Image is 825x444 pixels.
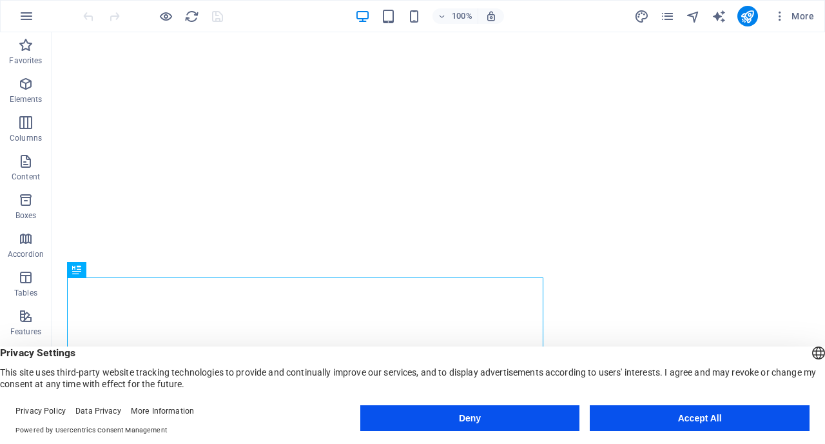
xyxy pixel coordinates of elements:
p: Content [12,172,40,182]
p: Favorites [9,55,42,66]
button: Click here to leave preview mode and continue editing [158,8,173,24]
p: Boxes [15,210,37,221]
h6: 100% [452,8,472,24]
button: 100% [432,8,478,24]
button: text_generator [712,8,727,24]
i: Reload page [184,9,199,24]
i: Design (Ctrl+Alt+Y) [634,9,649,24]
button: navigator [686,8,701,24]
i: On resize automatically adjust zoom level to fit chosen device. [485,10,497,22]
i: AI Writer [712,9,726,24]
i: Publish [740,9,755,24]
i: Navigator [686,9,701,24]
p: Elements [10,94,43,105]
button: publish [737,6,758,26]
button: reload [184,8,199,24]
p: Features [10,327,41,337]
span: More [773,10,814,23]
button: More [768,6,819,26]
button: pages [660,8,675,24]
p: Columns [10,133,42,143]
p: Accordion [8,249,44,259]
i: Pages (Ctrl+Alt+S) [660,9,675,24]
p: Tables [14,288,37,298]
button: design [634,8,650,24]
